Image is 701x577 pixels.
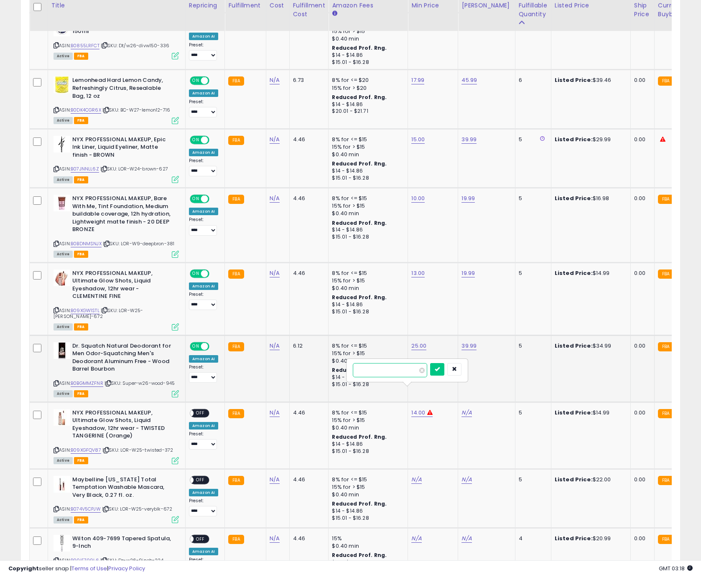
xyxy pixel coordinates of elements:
[332,168,401,175] div: $14 - $14.86
[189,282,218,290] div: Amazon AI
[658,476,673,485] small: FBA
[332,234,401,241] div: $15.01 - $16.28
[189,422,218,430] div: Amazon AI
[332,294,387,301] b: Reduced Prof. Rng.
[332,101,401,108] div: $14 - $14.86
[411,269,425,277] a: 13.00
[71,307,99,314] a: B09XGW1STL
[74,516,88,524] span: FBA
[189,158,218,177] div: Preset:
[194,535,207,542] span: OFF
[634,136,648,143] div: 0.00
[102,107,170,113] span: | SKU: BC-W27-lemon12-716
[658,269,673,279] small: FBA
[293,1,325,19] div: Fulfillment Cost
[555,195,624,202] div: $16.98
[293,195,322,202] div: 4.46
[54,323,73,330] span: All listings currently available for purchase on Amazon
[228,195,244,204] small: FBA
[189,489,218,496] div: Amazon AI
[74,390,88,397] span: FBA
[208,136,222,143] span: OFF
[54,535,70,552] img: 31nrvszxXzL._SL40_.jpg
[634,535,648,542] div: 0.00
[54,76,70,93] img: 51tH4l5Sx+L._SL40_.jpg
[332,52,401,59] div: $14 - $14.86
[332,94,387,101] b: Reduced Prof. Rng.
[71,447,101,454] a: B09XGFQV87
[270,1,286,10] div: Cost
[332,151,401,158] div: $0.40 min
[191,196,201,203] span: ON
[332,202,401,210] div: 15% for > $15
[71,506,101,513] a: B074V5CPJW
[332,143,401,151] div: 15% for > $15
[270,409,280,417] a: N/A
[658,342,673,351] small: FBA
[54,53,73,60] span: All listings currently available for purchase on Amazon
[332,59,401,66] div: $15.01 - $16.28
[189,498,218,517] div: Preset:
[332,108,401,115] div: $20.01 - $21.71
[332,366,387,374] b: Reduced Prof. Rng.
[332,483,401,491] div: 15% for > $15
[105,380,175,386] span: | SKU: Super-w26-wood-945
[332,515,401,522] div: $15.01 - $16.28
[100,165,168,172] span: | SKU: LOR-W24-brown-627
[519,76,545,84] div: 6
[332,1,404,10] div: Amazon Fees
[658,76,673,86] small: FBA
[293,476,322,483] div: 4.46
[189,364,218,383] div: Preset:
[270,269,280,277] a: N/A
[555,136,624,143] div: $29.99
[461,1,511,10] div: [PERSON_NAME]
[519,535,545,542] div: 4
[555,475,593,483] b: Listed Price:
[54,342,179,397] div: ASIN:
[189,89,218,97] div: Amazon AI
[228,1,262,10] div: Fulfillment
[191,343,201,350] span: ON
[332,552,387,559] b: Reduced Prof. Rng.
[332,285,401,292] div: $0.40 min
[519,476,545,483] div: 5
[228,476,244,485] small: FBA
[332,10,337,18] small: Amazon Fees.
[72,76,174,102] b: Lemonhead Hard Lemon Candy, Refreshingly Citrus, Resealable Bag, 12 oz
[228,535,244,544] small: FBA
[74,53,88,60] span: FBA
[189,355,218,363] div: Amazon AI
[555,409,624,417] div: $14.99
[461,76,477,84] a: 45.99
[332,500,387,507] b: Reduced Prof. Rng.
[54,390,73,397] span: All listings currently available for purchase on Amazon
[189,149,218,156] div: Amazon AI
[555,269,624,277] div: $14.99
[71,564,107,572] a: Terms of Use
[332,226,401,234] div: $14 - $14.86
[519,136,545,143] div: 5
[54,195,70,211] img: 417nHd1qJxL._SL40_.jpg
[332,308,401,315] div: $15.01 - $16.28
[332,424,401,432] div: $0.40 min
[102,506,172,512] span: | SKU: LOR-W25-veryblk-672
[74,323,88,330] span: FBA
[208,343,222,350] span: OFF
[189,217,218,236] div: Preset:
[74,117,88,124] span: FBA
[555,1,627,10] div: Listed Price
[461,409,472,417] a: N/A
[332,84,401,92] div: 15% for > $20
[72,409,174,442] b: NYX PROFESSIONAL MAKEUP, Ultimate Glow Shots, Liquid Eyeshadow, 12hr wear - TWISTED TANGERINE (Or...
[555,194,593,202] b: Listed Price:
[332,433,387,440] b: Reduced Prof. Rng.
[270,194,280,203] a: N/A
[189,1,221,10] div: Repricing
[189,292,218,310] div: Preset:
[634,342,648,350] div: 0.00
[189,42,218,61] div: Preset:
[54,136,179,182] div: ASIN:
[461,534,472,543] a: N/A
[634,195,648,202] div: 0.00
